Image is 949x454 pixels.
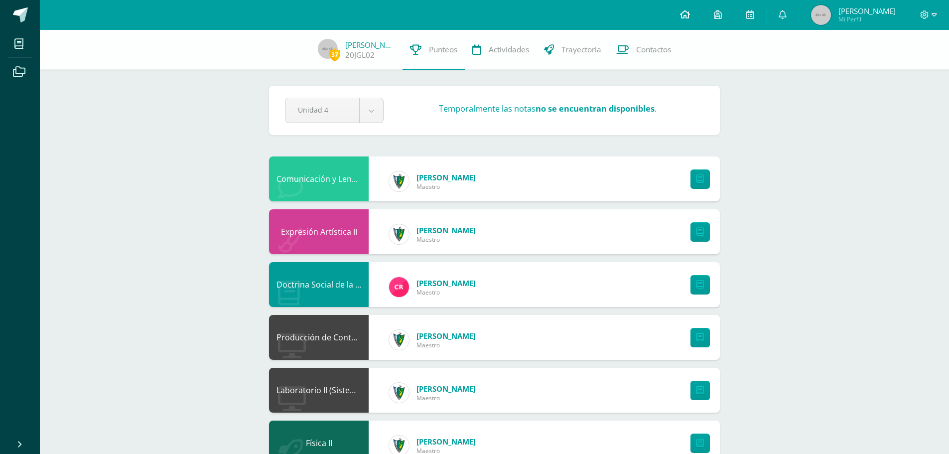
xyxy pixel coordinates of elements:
[345,40,395,50] a: [PERSON_NAME]
[389,171,409,191] img: 9f174a157161b4ddbe12118a61fed988.png
[838,15,896,23] span: Mi Perfil
[561,44,601,55] span: Trayectoria
[298,98,347,122] span: Unidad 4
[416,278,476,288] span: [PERSON_NAME]
[345,50,375,60] a: 20JGL02
[318,39,338,59] img: 45x45
[811,5,831,25] img: 45x45
[403,30,465,70] a: Punteos
[439,103,657,114] h3: Temporalmente las notas .
[269,315,369,360] div: Producción de Contenidos Digitales
[416,384,476,394] span: [PERSON_NAME]
[416,331,476,341] span: [PERSON_NAME]
[489,44,529,55] span: Actividades
[609,30,678,70] a: Contactos
[537,30,609,70] a: Trayectoria
[389,277,409,297] img: 866c3f3dc5f3efb798120d7ad13644d9.png
[329,48,340,61] span: 37
[269,156,369,201] div: Comunicación y Lenguaje L3 Inglés
[416,437,476,447] span: [PERSON_NAME]
[389,383,409,403] img: 9f174a157161b4ddbe12118a61fed988.png
[416,225,476,235] span: [PERSON_NAME]
[389,330,409,350] img: 9f174a157161b4ddbe12118a61fed988.png
[416,288,476,297] span: Maestro
[269,262,369,307] div: Doctrina Social de la Iglesia
[269,209,369,254] div: Expresión Artística II
[416,182,476,191] span: Maestro
[269,368,369,413] div: Laboratorio II (Sistema Operativo Macintoch)
[416,235,476,244] span: Maestro
[838,6,896,16] span: [PERSON_NAME]
[536,103,655,114] strong: no se encuentran disponibles
[465,30,537,70] a: Actividades
[636,44,671,55] span: Contactos
[416,394,476,402] span: Maestro
[416,172,476,182] span: [PERSON_NAME]
[429,44,457,55] span: Punteos
[416,341,476,349] span: Maestro
[285,98,383,123] a: Unidad 4
[389,224,409,244] img: 9f174a157161b4ddbe12118a61fed988.png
